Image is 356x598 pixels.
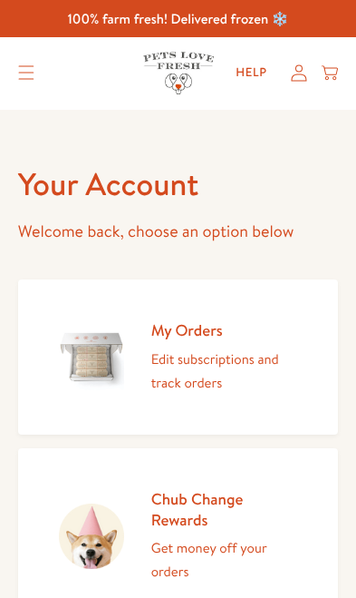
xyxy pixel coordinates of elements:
[151,489,298,530] h2: Chub Change Rewards
[18,218,339,246] p: Welcome back, choose an option below
[151,320,298,340] h2: My Orders
[151,536,298,583] p: Get money off your orders
[222,56,280,90] a: Help
[18,279,339,435] a: My Orders Edit subscriptions and track orders
[143,52,214,94] img: Pets Love Fresh
[18,164,339,205] h1: Your Account
[151,348,298,394] p: Edit subscriptions and track orders
[5,52,49,94] summary: Translation missing: en.sections.header.menu
[274,522,338,580] iframe: Gorgias live chat messenger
